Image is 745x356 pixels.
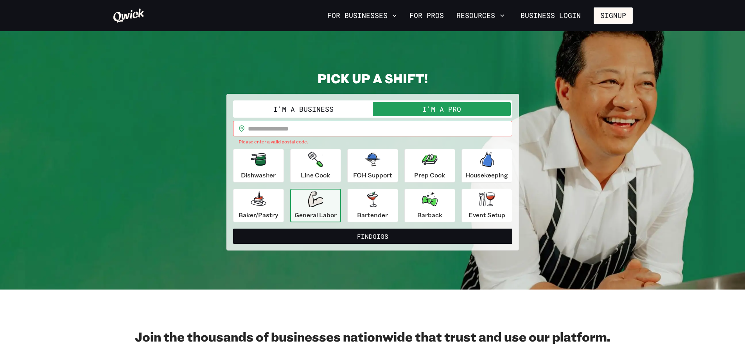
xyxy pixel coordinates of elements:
[406,9,447,22] a: For Pros
[469,210,505,220] p: Event Setup
[233,229,512,244] button: FindGigs
[301,170,330,180] p: Line Cook
[233,149,284,182] button: Dishwasher
[294,210,337,220] p: General Labor
[461,189,512,222] button: Event Setup
[453,9,508,22] button: Resources
[235,102,373,116] button: I'm a Business
[239,210,278,220] p: Baker/Pastry
[404,149,455,182] button: Prep Cook
[594,7,633,24] button: Signup
[290,149,341,182] button: Line Cook
[226,70,519,86] h2: PICK UP A SHIFT!
[241,170,276,180] p: Dishwasher
[514,7,587,24] a: Business Login
[465,170,508,180] p: Housekeeping
[324,9,400,22] button: For Businesses
[417,210,442,220] p: Barback
[233,189,284,222] button: Baker/Pastry
[113,329,633,344] h2: Join the thousands of businesses nationwide that trust and use our platform.
[461,149,512,182] button: Housekeeping
[373,102,511,116] button: I'm a Pro
[353,170,392,180] p: FOH Support
[347,189,398,222] button: Bartender
[239,138,507,146] p: Please enter a valid postal code.
[357,210,388,220] p: Bartender
[414,170,445,180] p: Prep Cook
[347,149,398,182] button: FOH Support
[290,189,341,222] button: General Labor
[404,189,455,222] button: Barback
